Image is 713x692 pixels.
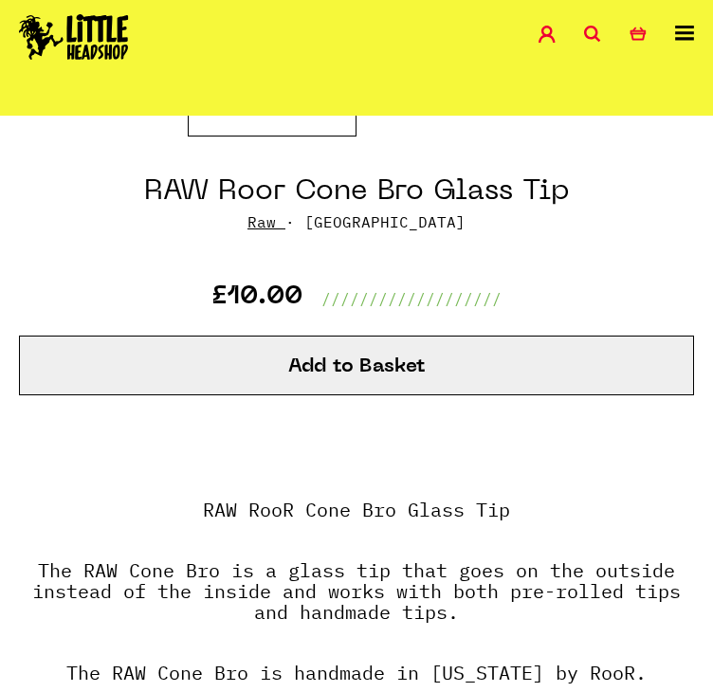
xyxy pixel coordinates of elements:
[19,336,694,395] button: Add to Basket
[19,14,129,60] img: Little Head Shop Logo
[144,174,570,210] h1: RAW Roor Cone Bro Glass Tip
[211,287,302,310] p: £10.00
[247,212,276,231] a: Raw
[247,210,466,233] p: · [GEOGRAPHIC_DATA]
[321,287,502,310] p: ///////////////////
[32,557,681,625] strong: The RAW Cone Bro is a glass tip that goes on the outside instead of the inside and works with bot...
[203,497,510,522] strong: RAW RooR Cone Bro Glass Tip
